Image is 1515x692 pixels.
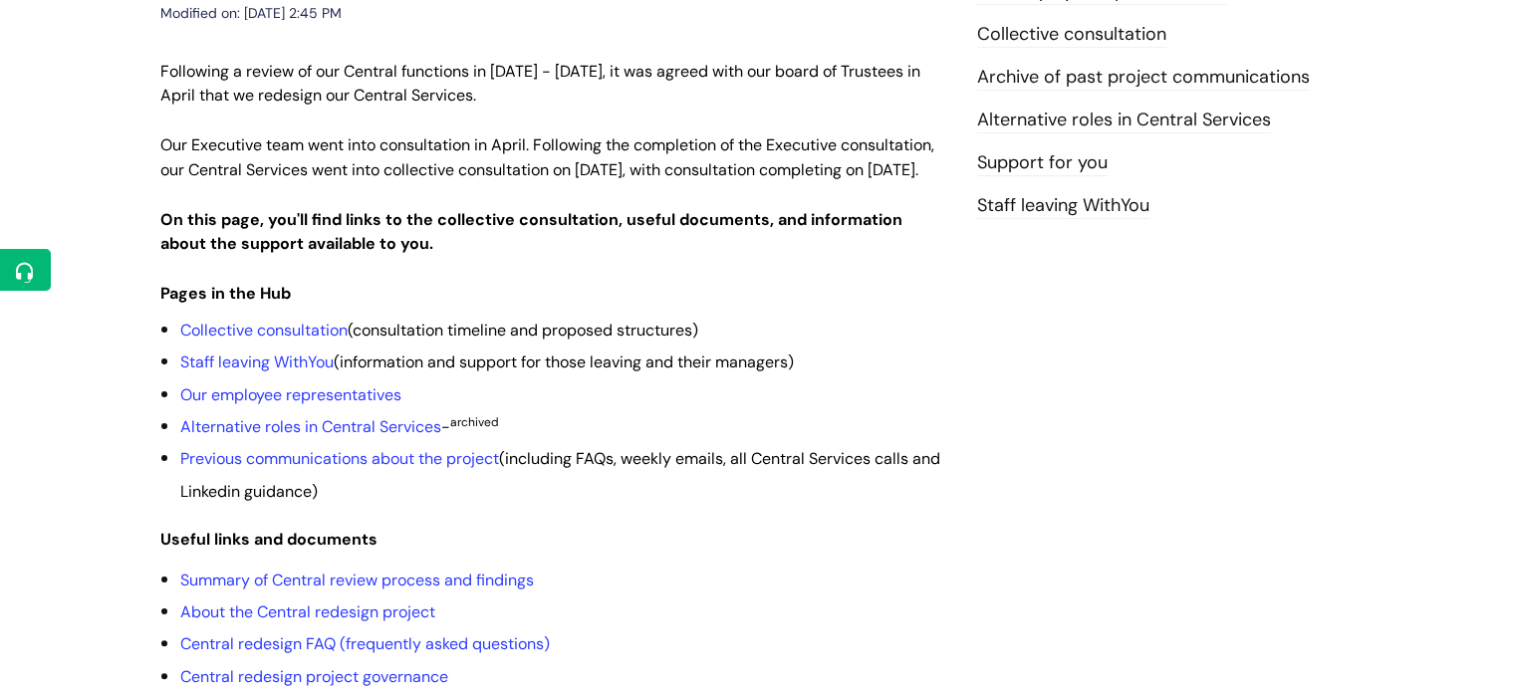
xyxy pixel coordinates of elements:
div: Modified on: [DATE] 2:45 PM [160,1,342,26]
a: About the Central redesign project [180,601,435,622]
strong: On this page, you'll find links to the collective consultation, useful documents, and information... [160,209,902,255]
a: Central redesign FAQ (frequently asked questions) [180,633,550,654]
span: (information and support for those leaving and their managers) [180,351,794,372]
a: Alternative roles in Central Services [180,416,441,437]
span: - [180,416,499,437]
span: (including FAQs, weekly emails, all Central Services calls and Linkedin guidance) [180,448,940,501]
strong: Useful links and documents [160,529,378,550]
a: Staff leaving WithYou [180,351,334,372]
a: Alternative roles in Central Services [977,108,1271,133]
span: Our Executive team went into consultation in April. Following the completion of the Executive con... [160,134,934,180]
a: Staff leaving WithYou [977,193,1149,219]
a: Summary of Central review process and findings [180,570,534,590]
span: (consultation timeline and proposed structures) [180,320,698,341]
a: Support for you [977,150,1108,176]
strong: Pages in the Hub [160,283,291,304]
a: Previous communications about the project [180,448,499,469]
sup: archived [450,414,499,430]
a: Collective consultation [180,320,348,341]
a: Archive of past project communications [977,65,1310,91]
a: Central redesign project governance [180,666,448,687]
span: Following a review of our Central functions in [DATE] - [DATE], it was agreed with our board of T... [160,61,920,107]
a: Our employee representatives [180,384,401,405]
a: Collective consultation [977,22,1166,48]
